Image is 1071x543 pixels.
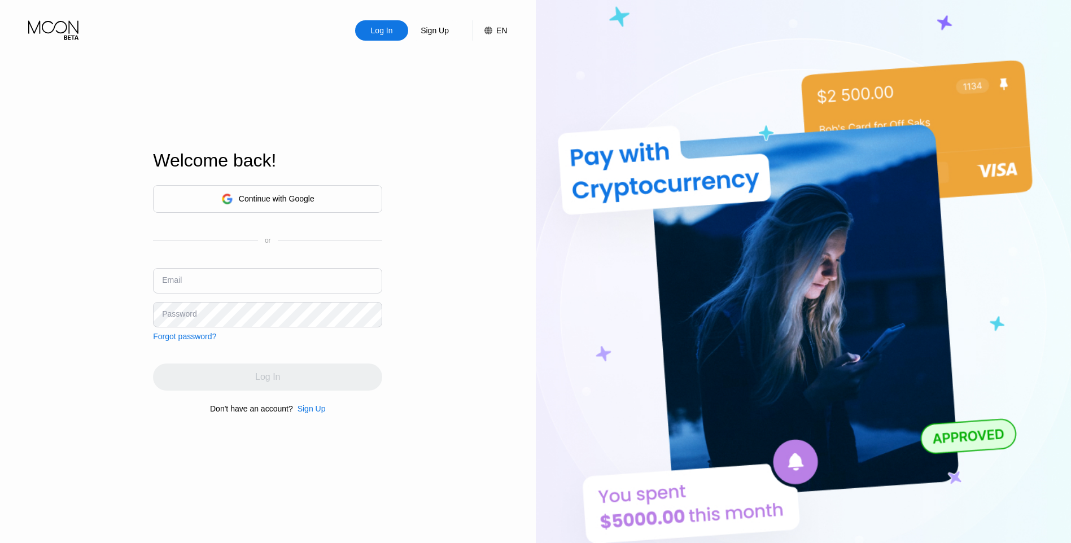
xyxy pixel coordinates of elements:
[153,185,382,213] div: Continue with Google
[473,20,507,41] div: EN
[162,309,196,318] div: Password
[293,404,326,413] div: Sign Up
[265,237,271,244] div: or
[298,404,326,413] div: Sign Up
[162,275,182,284] div: Email
[370,25,394,36] div: Log In
[419,25,450,36] div: Sign Up
[153,150,382,171] div: Welcome back!
[153,332,216,341] div: Forgot password?
[408,20,461,41] div: Sign Up
[239,194,314,203] div: Continue with Google
[496,26,507,35] div: EN
[355,20,408,41] div: Log In
[210,404,293,413] div: Don't have an account?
